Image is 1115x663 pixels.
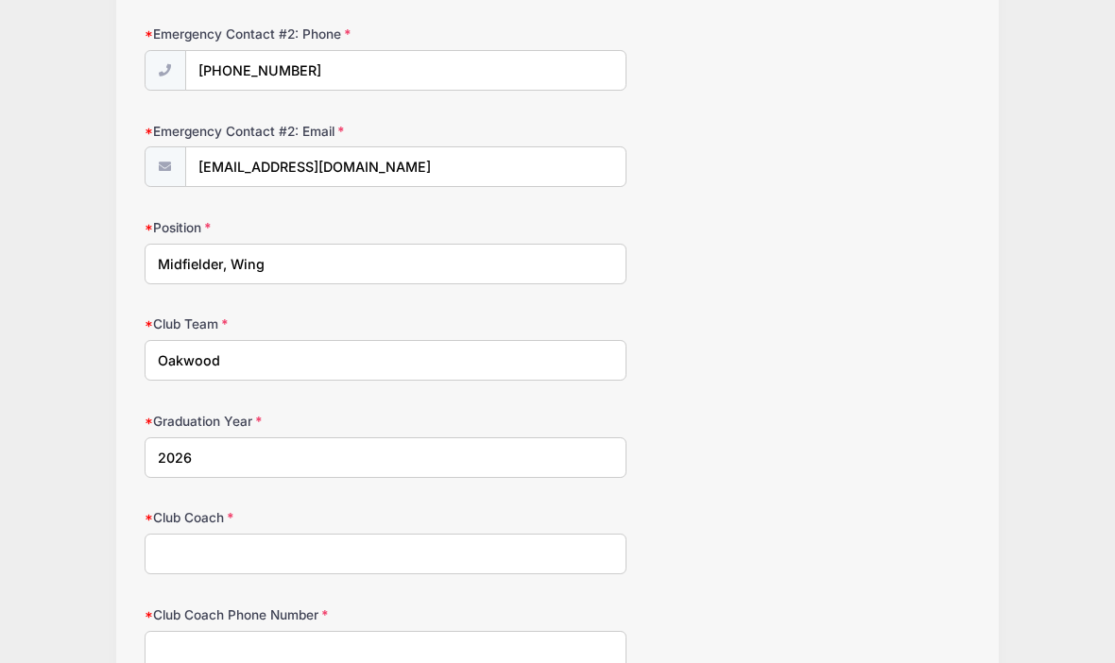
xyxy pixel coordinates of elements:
input: email@email.com [185,146,626,187]
label: Position [145,218,420,237]
label: Club Coach Phone Number [145,605,420,624]
label: Club Team [145,314,420,333]
label: Emergency Contact #2: Email [145,122,420,141]
label: Emergency Contact #2: Phone [145,25,420,43]
input: (xxx) xxx-xxxx [185,50,626,91]
label: Club Coach [145,508,420,527]
label: Graduation Year [145,412,420,431]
